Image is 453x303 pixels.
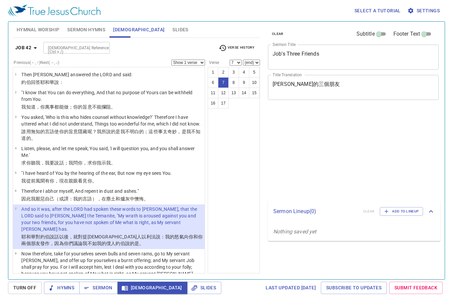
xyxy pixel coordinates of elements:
[21,234,203,246] wh1696: 話
[21,159,203,166] p: 求你聽
[21,234,203,246] wh1697: 以後，就對提[DEMOGRAPHIC_DATA]人
[15,72,16,76] span: 1
[115,196,148,201] wh6083: 和爐灰
[113,26,164,34] span: [DEMOGRAPHIC_DATA]
[21,177,172,184] p: 我從前風聞
[59,80,64,85] wh559: ：
[272,31,284,37] span: clear
[67,26,105,34] span: Sermon Hymns
[15,146,16,150] span: 4
[78,160,115,165] wh7592: 你，求你指示
[15,44,31,52] b: Job 42
[218,67,229,78] button: 2
[15,207,16,210] span: 7
[115,241,144,246] wh5650: 約伯
[78,178,97,183] wh5869: 看見
[273,207,358,215] p: Sermon Lineup ( 0 )
[21,129,200,141] wh1847: 的言語使你的旨意
[218,98,229,109] button: 17
[354,7,401,15] span: Select a tutorial
[263,282,319,294] a: Last updated [DATE]
[31,80,64,85] wh347: 回答
[239,67,249,78] button: 4
[21,79,132,86] p: 約伯
[50,241,144,246] wh2734: ，因為你們議論
[79,282,117,294] button: Sermon
[49,284,74,292] span: Hymns
[40,80,64,85] wh6030: 耶和華
[21,250,203,284] p: Now therefore, take for yourselves seven bulls and seven rams, go to My servant [PERSON_NAME], an...
[44,282,80,294] button: Hymns
[249,77,260,88] button: 10
[21,128,203,142] p: 誰用無知
[64,160,116,165] wh1696: ；我問
[17,26,60,34] span: Hymnal Worship
[54,80,64,85] wh3068: 說
[123,284,182,292] span: [DEMOGRAPHIC_DATA]
[321,282,387,294] a: Subscribe to Updates
[326,284,381,292] span: Subscribe to Updates
[409,7,440,15] span: Settings
[92,104,116,110] wh4209: 不能攔阻
[208,67,218,78] button: 1
[15,251,16,255] span: 8
[21,104,203,110] p: 我知道
[69,104,116,110] wh3201: ；你的旨意
[21,234,203,246] wh3068: 對約伯
[249,67,260,78] button: 5
[218,77,229,88] button: 7
[8,5,101,17] img: True Jesus Church
[15,90,16,94] span: 2
[172,26,188,34] span: Slides
[219,44,255,52] span: Verse History
[15,115,16,119] span: 3
[144,196,148,201] wh5162: 。
[106,160,115,165] wh3045: 我。
[21,233,203,247] p: 耶和華
[228,77,239,88] button: 8
[273,228,317,235] i: Nothing saved yet
[384,208,419,214] span: Add to Lineup
[21,234,203,246] wh347: 說
[45,196,148,201] wh3988: 自己（或譯：我的言語），在塵土
[394,284,437,292] span: Submit Feedback
[21,145,203,158] p: Listen, please, and let me speak; You said, 'I will question you, and you shall answer Me.'
[36,104,116,110] wh3045: ，你萬事都能做
[45,44,97,52] input: Type Bible Reference
[13,42,42,54] button: Job 42
[265,107,405,198] iframe: from-child
[208,77,218,88] button: 6
[266,284,316,292] span: Last updated [DATE]
[215,43,259,53] button: Verse History
[130,196,149,201] wh665: 中懊悔
[249,88,260,98] button: 15
[356,30,375,38] span: Subtitle
[45,178,97,183] wh8088: 有你，現在親眼
[273,51,434,63] textarea: Job's Three Friends
[352,5,403,17] button: Select a tutorial
[208,98,218,109] button: 16
[111,104,115,110] wh1219: 。
[268,30,288,38] button: clear
[21,170,172,176] p: "I have heard of You by the hearing of the ear, But now my eye sees You.
[139,241,144,246] wh3559: 。
[40,241,144,246] wh7453: 發作
[15,171,16,174] span: 5
[187,282,221,294] button: Slides
[21,114,203,127] p: You asked, 'Who is this who hides counsel without knowledge?' Therefore I have uttered what I did...
[21,129,200,141] wh5956: 呢？我所說的
[13,284,36,292] span: Turn Off
[125,241,144,246] wh347: 說的是
[21,129,200,141] wh6098: 隱藏
[239,88,249,98] button: 14
[21,89,203,103] p: "I know that You can do everything, And that no purpose of Yours can be withheld from You.
[26,136,36,141] wh3045: 的。
[15,189,16,192] span: 6
[85,284,112,292] span: Sermon
[406,5,442,17] button: Settings
[208,88,218,98] button: 11
[239,77,249,88] button: 9
[228,67,239,78] button: 3
[117,282,187,294] button: [DEMOGRAPHIC_DATA]
[8,282,42,294] button: Turn Off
